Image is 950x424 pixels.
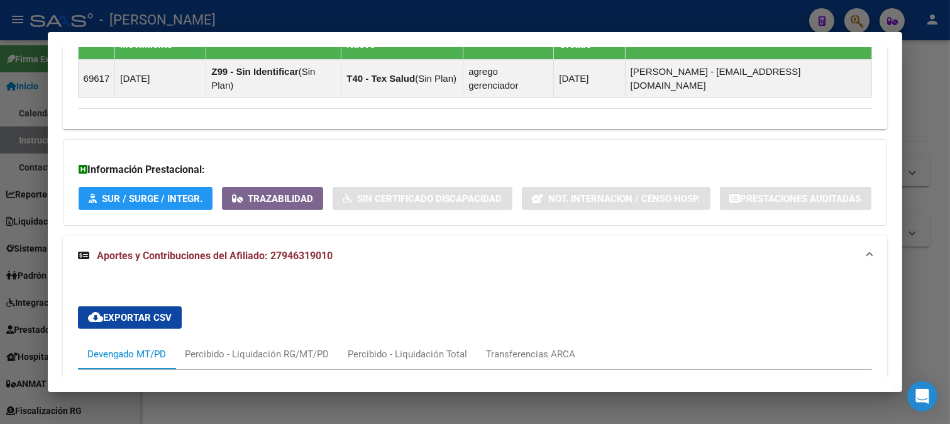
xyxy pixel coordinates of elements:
span: Prestaciones Auditadas [741,193,861,204]
td: agrego gerenciador [463,59,554,98]
strong: Z99 - Sin Identificar [211,66,298,77]
td: 69617 [78,59,115,98]
td: [DATE] [115,59,206,98]
span: SUR / SURGE / INTEGR. [102,193,202,204]
button: Prestaciones Auditadas [720,187,871,210]
span: Sin Certificado Discapacidad [357,193,502,204]
button: Not. Internacion / Censo Hosp. [522,187,710,210]
h3: Información Prestacional: [79,162,872,177]
div: Devengado MT/PD [87,347,166,361]
button: Sin Certificado Discapacidad [333,187,512,210]
td: ( ) [206,59,341,98]
strong: T40 - Tex Salud [346,73,415,84]
td: ( ) [341,59,463,98]
td: [PERSON_NAME] - [EMAIL_ADDRESS][DOMAIN_NAME] [625,59,872,98]
div: Percibido - Liquidación Total [348,347,468,361]
span: Sin Plan [211,66,315,91]
mat-icon: cloud_download [88,310,103,325]
mat-expansion-panel-header: Aportes y Contribuciones del Afiliado: 27946319010 [63,236,888,276]
span: Aportes y Contribuciones del Afiliado: 27946319010 [97,250,333,262]
button: Exportar CSV [78,306,182,329]
button: SUR / SURGE / INTEGR. [79,187,213,210]
span: Trazabilidad [248,193,313,204]
span: Sin Plan [418,73,453,84]
div: Transferencias ARCA [487,347,576,361]
span: Exportar CSV [88,312,172,323]
div: Percibido - Liquidación RG/MT/PD [185,347,329,361]
span: Not. Internacion / Censo Hosp. [549,193,700,204]
button: Trazabilidad [222,187,323,210]
div: Open Intercom Messenger [907,381,937,411]
td: [DATE] [554,59,625,98]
